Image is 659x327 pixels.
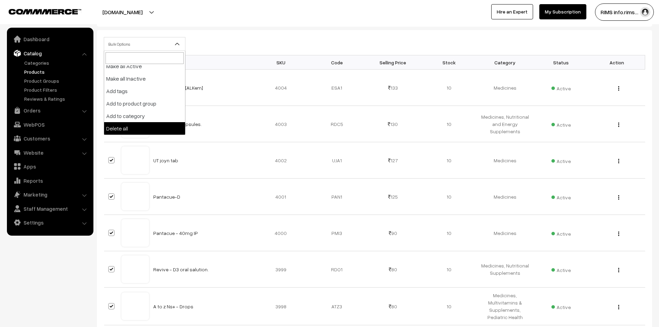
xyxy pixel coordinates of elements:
td: 90 [365,215,421,251]
td: 133 [365,70,421,106]
a: Website [9,146,91,159]
img: Menu [618,122,619,127]
span: Active [551,265,571,274]
td: 10 [421,179,477,215]
span: Bulk Options [104,38,185,50]
a: Dashboard [9,33,91,45]
td: 10 [421,251,477,288]
td: 80 [365,251,421,288]
td: 10 [421,215,477,251]
li: Add to category [104,110,185,122]
td: PMI3 [309,215,365,251]
img: Menu [618,195,619,200]
td: Medicines [477,142,533,179]
a: Reviews & Ratings [22,95,91,102]
a: Apps [9,160,91,173]
td: Medicines, Nutritional Supplements [477,251,533,288]
span: Active [551,228,571,237]
td: Medicines [477,215,533,251]
li: Delete all [104,122,185,135]
a: My Subscription [539,4,586,19]
td: 3999 [253,251,309,288]
li: Make all Inactive [104,72,185,85]
th: SKU [253,55,309,70]
a: Orders [9,104,91,117]
button: RIMS info.rims… [595,3,654,21]
img: COMMMERCE [9,9,81,14]
td: ESA1 [309,70,365,106]
td: 10 [421,288,477,325]
a: Pantacue-D [153,194,180,200]
img: Menu [618,305,619,309]
th: Selling Price [365,55,421,70]
img: Menu [618,268,619,272]
a: Products [22,68,91,75]
td: 3998 [253,288,309,325]
img: Menu [618,86,619,91]
td: RDC5 [309,106,365,142]
a: WebPOS [9,118,91,131]
img: Menu [618,159,619,163]
td: ATZ3 [309,288,365,325]
th: Action [589,55,645,70]
td: RDO1 [309,251,365,288]
td: 4004 [253,70,309,106]
a: COMMMERCE [9,7,69,15]
th: Code [309,55,365,70]
span: Bulk Options [104,37,185,51]
a: Pantacue - 40mg IP [153,230,198,236]
td: 4000 [253,215,309,251]
th: Status [533,55,589,70]
td: 4001 [253,179,309,215]
img: user [640,7,650,17]
span: Active [551,83,571,92]
a: Marketing [9,188,91,201]
th: Category [477,55,533,70]
a: Catalog [9,47,91,60]
li: Add tags [104,85,185,97]
td: 10 [421,70,477,106]
td: 10 [421,142,477,179]
a: Staff Management [9,202,91,215]
li: Add to product group [104,97,185,110]
li: Make all Active [104,60,185,72]
td: 80 [365,288,421,325]
a: A to z Ns+ - Drops [153,303,193,309]
a: Product Groups [22,77,91,84]
a: Revive - D3 oral salution. [153,266,209,272]
a: Categories [22,59,91,66]
td: Medicines, Nutritional and Energy Supplements [477,106,533,142]
span: Active [551,302,571,311]
td: 127 [365,142,421,179]
td: Medicines [477,179,533,215]
td: 10 [421,106,477,142]
a: Reports [9,174,91,187]
td: Medicines, Multivitamins & Supplements, Pediatric Health [477,288,533,325]
a: Customers [9,132,91,145]
th: Name [149,55,253,70]
a: Hire an Expert [491,4,533,19]
a: Product Filters [22,86,91,93]
td: 130 [365,106,421,142]
a: Settings [9,216,91,229]
span: Active [551,192,571,201]
td: 4002 [253,142,309,179]
td: Medicines [477,70,533,106]
a: UT joyn tab [153,157,178,163]
button: [DOMAIN_NAME] [78,3,167,21]
span: Active [551,119,571,128]
td: 4003 [253,106,309,142]
img: Menu [618,231,619,236]
span: Active [551,156,571,165]
td: PAN1 [309,179,365,215]
th: Stock [421,55,477,70]
td: 125 [365,179,421,215]
td: UJA1 [309,142,365,179]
